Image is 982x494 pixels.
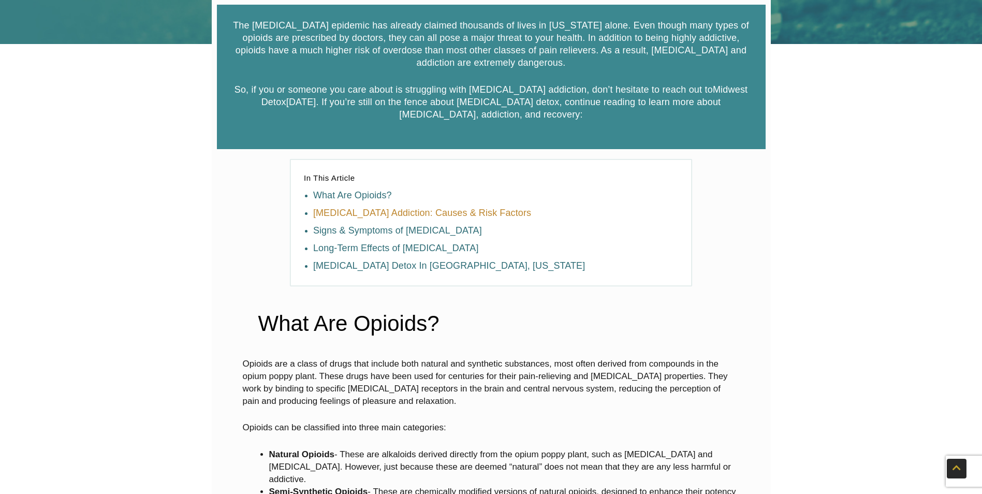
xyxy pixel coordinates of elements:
[304,173,355,182] span: In This Article
[230,83,753,121] p: So, if you or someone you care about is struggling with [MEDICAL_DATA] addiction, don’t hesitate ...
[313,208,531,218] a: [MEDICAL_DATA] Addiction: Causes & Risk Factors
[313,260,585,271] a: [MEDICAL_DATA] Detox In [GEOGRAPHIC_DATA], [US_STATE]
[243,422,740,434] p: Opioids can be classified into three main categories:
[258,311,439,336] span: What Are Opioids?
[313,190,392,200] a: What Are Opioids?
[269,448,740,486] li: - These are alkaloids derived directly from the opium poppy plant, such as [MEDICAL_DATA] and [ME...
[269,449,335,459] strong: Natural Opioids
[313,225,482,236] a: Signs & Symptoms of [MEDICAL_DATA]
[313,243,479,253] a: Long-Term Effects of [MEDICAL_DATA]
[243,358,740,408] p: Opioids are a class of drugs that include both natural and synthetic substances, most often deriv...
[230,19,753,69] p: The [MEDICAL_DATA] epidemic has already claimed thousands of lives in [US_STATE] alone. Even thou...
